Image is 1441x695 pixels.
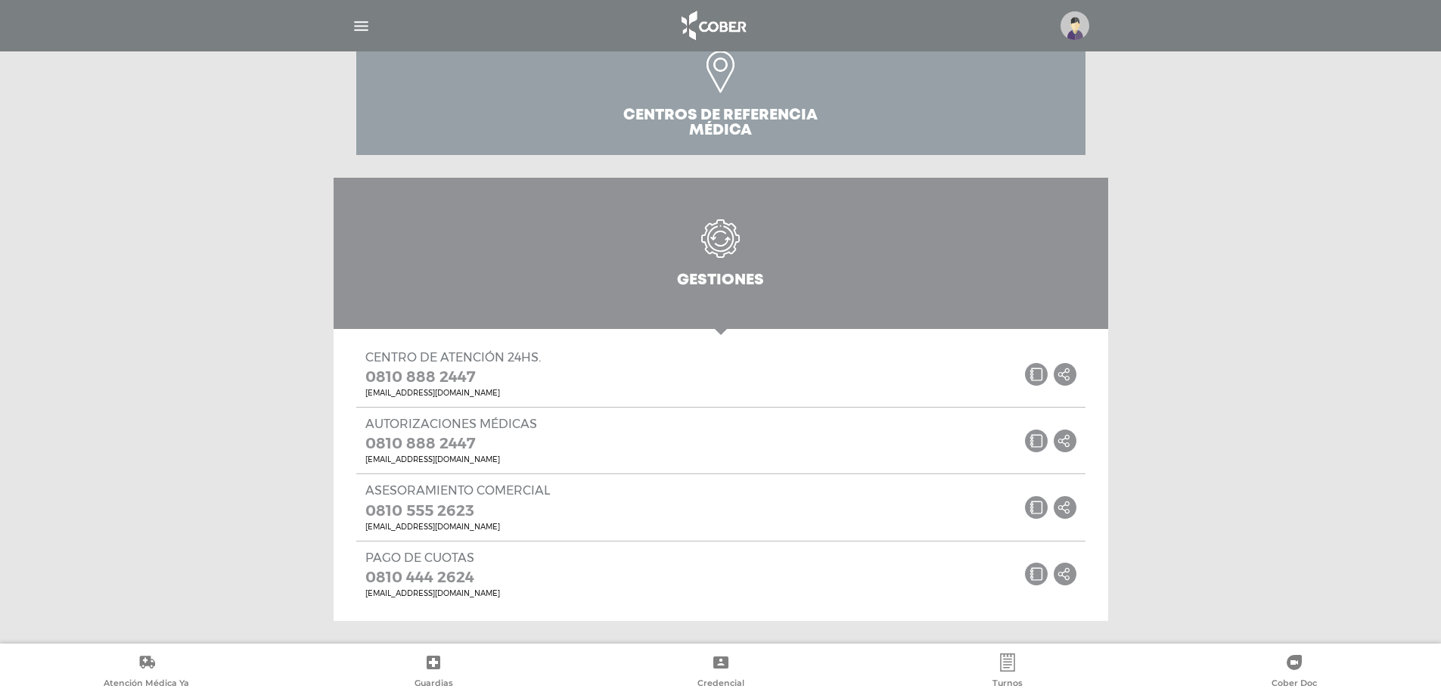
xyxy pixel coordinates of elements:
span: Guardias [415,678,453,691]
a: 0810 555 2623 [365,498,550,523]
a: 0810 888 2447 [365,431,537,455]
a: Centros de Referencia Médica [356,34,1085,155]
a: Gestiones [334,178,1108,329]
p: Pago de cuotas [365,551,500,565]
p: Centro de atención 24hs. [365,350,541,365]
a: Credencial [577,653,864,692]
p: Autorizaciones médicas [365,417,537,431]
a: [EMAIL_ADDRESS][DOMAIN_NAME] [365,455,537,464]
span: Atención Médica Ya [104,678,189,691]
h3: Centros de Referencia Médica [619,108,823,138]
h3: Gestiones [677,273,764,288]
span: Credencial [697,678,744,691]
a: [EMAIL_ADDRESS][DOMAIN_NAME] [365,589,500,598]
span: Turnos [992,678,1023,691]
img: profile-placeholder.svg [1061,11,1089,40]
a: [EMAIL_ADDRESS][DOMAIN_NAME] [365,523,550,532]
a: 0810 888 2447 [365,365,541,389]
a: Atención Médica Ya [3,653,290,692]
a: [EMAIL_ADDRESS][DOMAIN_NAME] [365,389,541,398]
a: 0810 444 2624 [365,565,500,589]
img: Cober_menu-lines-white.svg [352,17,371,36]
img: logo_cober_home-white.png [673,8,753,44]
span: Cober Doc [1272,678,1317,691]
a: Guardias [290,653,576,692]
p: Asesoramiento Comercial [365,483,550,498]
a: Turnos [864,653,1151,692]
a: Cober Doc [1151,653,1438,692]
